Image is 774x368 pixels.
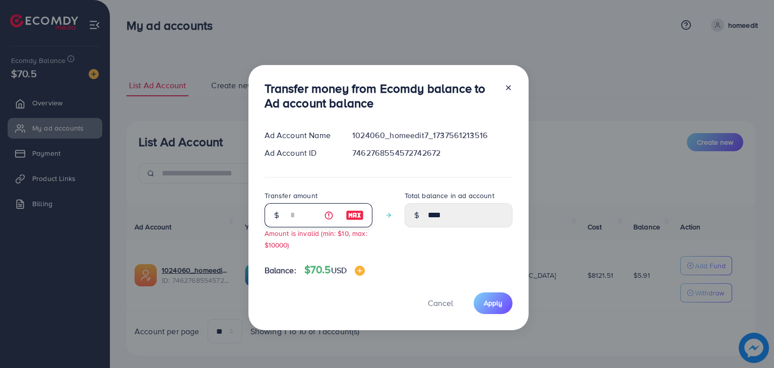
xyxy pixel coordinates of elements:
span: Cancel [428,297,453,309]
h4: $70.5 [304,264,365,276]
div: 7462768554572742672 [344,147,520,159]
img: image [346,209,364,221]
span: USD [331,265,347,276]
img: image [355,266,365,276]
button: Apply [474,292,512,314]
label: Transfer amount [265,191,317,201]
span: Balance: [265,265,296,276]
small: Amount is invalid (min: $10, max: $10000) [265,228,367,250]
label: Total balance in ad account [405,191,494,201]
button: Cancel [415,292,466,314]
div: Ad Account Name [256,130,345,141]
span: Apply [484,298,502,308]
div: Ad Account ID [256,147,345,159]
h3: Transfer money from Ecomdy balance to Ad account balance [265,81,496,110]
div: 1024060_homeedit7_1737561213516 [344,130,520,141]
